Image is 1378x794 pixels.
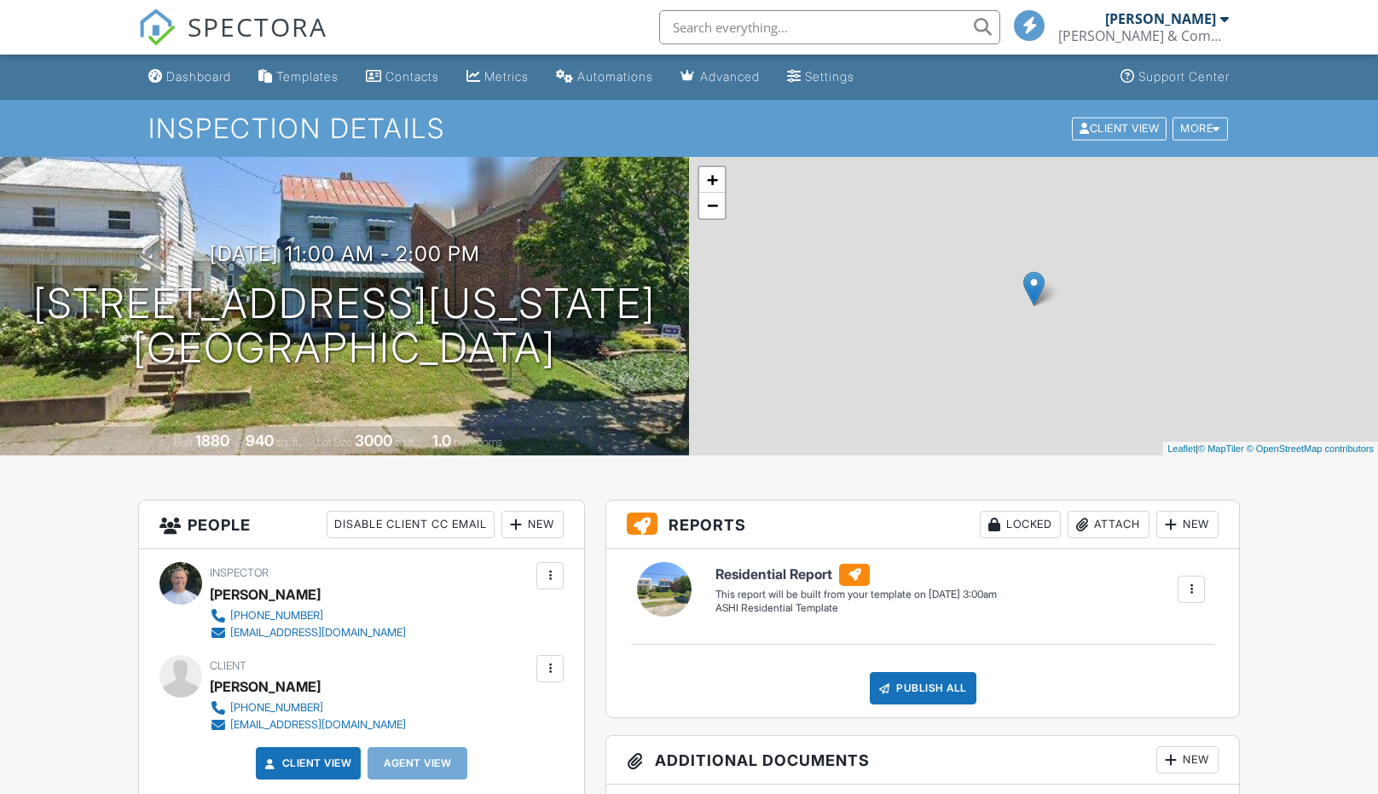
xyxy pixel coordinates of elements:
span: Inspector [210,566,269,579]
span: sq.ft. [395,436,416,449]
span: Lot Size [316,436,352,449]
div: Dashboard [166,69,231,84]
span: SPECTORA [188,9,327,44]
div: Attach [1068,511,1149,538]
div: Automations [577,69,653,84]
div: Metrics [484,69,529,84]
h6: Residential Report [715,564,997,586]
div: Templates [276,69,339,84]
div: Contacts [385,69,439,84]
span: Built [174,436,193,449]
div: More [1172,117,1228,140]
div: 1880 [195,432,229,449]
a: © OpenStreetMap contributors [1247,443,1374,454]
span: sq. ft. [276,436,300,449]
a: SPECTORA [138,23,327,59]
a: Dashboard [142,61,238,93]
div: ASHI Residential Template [715,601,997,616]
a: [PHONE_NUMBER] [210,607,406,624]
h3: [DATE] 11:00 am - 2:00 pm [210,242,480,265]
h1: Inspection Details [148,113,1229,143]
div: Disable Client CC Email [327,511,495,538]
div: Publish All [870,672,976,704]
a: Client View [262,755,352,772]
div: New [1156,511,1219,538]
div: This report will be built from your template on [DATE] 3:00am [715,588,997,601]
h3: Reports [606,501,1239,549]
div: [PHONE_NUMBER] [230,609,323,623]
div: Support Center [1138,69,1230,84]
div: 3000 [355,432,392,449]
span: bathrooms [454,436,502,449]
div: 1.0 [432,432,451,449]
div: Locked [980,511,1061,538]
div: Watts & Company Home Inspections [1058,27,1229,44]
div: New [1156,746,1219,774]
a: Advanced [674,61,767,93]
div: 940 [246,432,274,449]
h1: [STREET_ADDRESS][US_STATE] [GEOGRAPHIC_DATA] [33,281,656,372]
div: [PERSON_NAME] [210,582,321,607]
a: Templates [252,61,345,93]
input: Search everything... [659,10,1000,44]
a: Automations (Basic) [549,61,660,93]
div: [EMAIL_ADDRESS][DOMAIN_NAME] [230,626,406,640]
div: Advanced [700,69,760,84]
a: Zoom out [699,193,725,218]
div: Settings [805,69,854,84]
a: [PHONE_NUMBER] [210,699,406,716]
a: Client View [1070,121,1171,134]
a: Zoom in [699,167,725,193]
a: Contacts [359,61,446,93]
a: Metrics [460,61,536,93]
h3: Additional Documents [606,736,1239,785]
div: [EMAIL_ADDRESS][DOMAIN_NAME] [230,718,406,732]
div: [PERSON_NAME] [1105,10,1216,27]
div: Client View [1072,117,1167,140]
div: New [501,511,564,538]
div: [PERSON_NAME] [210,674,321,699]
div: [PHONE_NUMBER] [230,701,323,715]
span: Client [210,659,246,672]
a: Settings [780,61,861,93]
a: [EMAIL_ADDRESS][DOMAIN_NAME] [210,716,406,733]
h3: People [139,501,585,549]
img: The Best Home Inspection Software - Spectora [138,9,176,46]
a: Support Center [1114,61,1236,93]
div: | [1163,442,1378,456]
a: Leaflet [1167,443,1196,454]
a: [EMAIL_ADDRESS][DOMAIN_NAME] [210,624,406,641]
a: © MapTiler [1198,443,1244,454]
